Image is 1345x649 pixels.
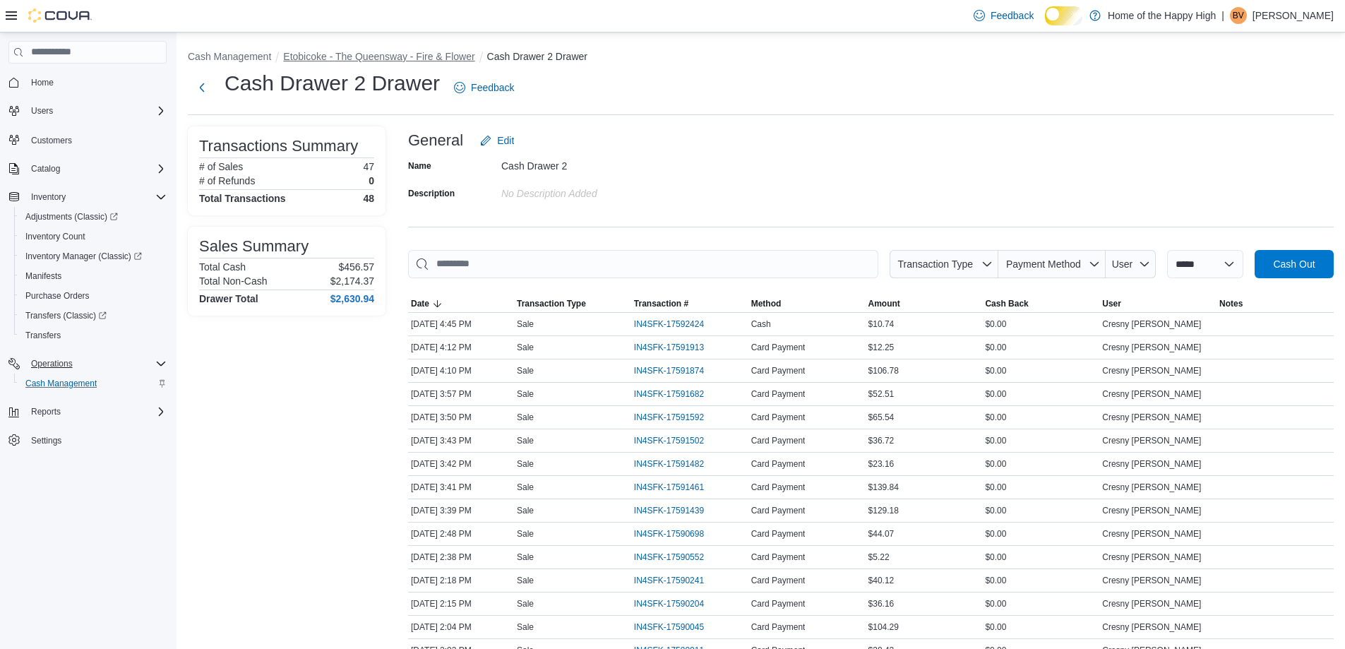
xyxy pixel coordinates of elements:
[517,575,534,586] p: Sale
[1102,482,1201,493] span: Cresny [PERSON_NAME]
[14,266,172,286] button: Manifests
[25,189,167,206] span: Inventory
[1102,342,1201,353] span: Cresny [PERSON_NAME]
[408,316,514,333] div: [DATE] 4:45 PM
[25,160,167,177] span: Catalog
[1102,621,1201,633] span: Cresny [PERSON_NAME]
[408,432,514,449] div: [DATE] 3:43 PM
[1233,7,1244,24] span: BV
[408,479,514,496] div: [DATE] 3:41 PM
[408,525,514,542] div: [DATE] 2:48 PM
[199,193,286,204] h4: Total Transactions
[517,318,534,330] p: Sale
[634,598,704,609] span: IN4SFK-17590204
[20,248,167,265] span: Inventory Manager (Classic)
[25,131,167,148] span: Customers
[517,435,534,446] p: Sale
[868,298,900,309] span: Amount
[634,572,718,589] button: IN4SFK-17590241
[982,619,1099,636] div: $0.00
[982,502,1099,519] div: $0.00
[408,549,514,566] div: [DATE] 2:38 PM
[751,482,806,493] span: Card Payment
[751,298,782,309] span: Method
[751,458,806,470] span: Card Payment
[338,261,374,273] p: $456.57
[982,432,1099,449] div: $0.00
[28,8,92,23] img: Cova
[868,365,899,376] span: $106.78
[14,207,172,227] a: Adjustments (Classic)
[868,458,895,470] span: $23.16
[25,378,97,389] span: Cash Management
[14,246,172,266] a: Inventory Manager (Classic)
[991,8,1034,23] span: Feedback
[982,362,1099,379] div: $0.00
[517,458,534,470] p: Sale
[31,358,73,369] span: Operations
[3,354,172,374] button: Operations
[1102,552,1201,563] span: Cresny [PERSON_NAME]
[474,126,520,155] button: Edit
[634,528,704,540] span: IN4SFK-17590698
[634,298,688,309] span: Transaction #
[25,270,61,282] span: Manifests
[634,412,704,423] span: IN4SFK-17591592
[517,342,534,353] p: Sale
[31,77,54,88] span: Home
[751,388,806,400] span: Card Payment
[517,528,534,540] p: Sale
[634,365,704,376] span: IN4SFK-17591874
[634,549,718,566] button: IN4SFK-17590552
[20,375,167,392] span: Cash Management
[985,298,1028,309] span: Cash Back
[363,193,374,204] h4: 48
[25,189,71,206] button: Inventory
[634,318,704,330] span: IN4SFK-17592424
[982,525,1099,542] div: $0.00
[487,51,587,62] button: Cash Drawer 2 Drawer
[748,295,866,312] button: Method
[1112,258,1133,270] span: User
[1006,258,1081,270] span: Payment Method
[634,456,718,472] button: IN4SFK-17591482
[517,552,534,563] p: Sale
[20,307,112,324] a: Transfers (Classic)
[3,402,172,422] button: Reports
[1102,412,1201,423] span: Cresny [PERSON_NAME]
[408,409,514,426] div: [DATE] 3:50 PM
[408,132,463,149] h3: General
[868,482,899,493] span: $139.84
[868,388,895,400] span: $52.51
[188,49,1334,66] nav: An example of EuiBreadcrumbs
[1230,7,1247,24] div: Benjamin Venning
[408,362,514,379] div: [DATE] 4:10 PM
[20,248,148,265] a: Inventory Manager (Classic)
[20,208,124,225] a: Adjustments (Classic)
[634,502,718,519] button: IN4SFK-17591439
[14,286,172,306] button: Purchase Orders
[20,228,167,245] span: Inventory Count
[31,163,60,174] span: Catalog
[1255,250,1334,278] button: Cash Out
[1102,528,1201,540] span: Cresny [PERSON_NAME]
[868,342,895,353] span: $12.25
[20,307,167,324] span: Transfers (Classic)
[25,231,85,242] span: Inventory Count
[751,575,806,586] span: Card Payment
[517,621,534,633] p: Sale
[199,161,243,172] h6: # of Sales
[501,182,691,199] div: No Description added
[866,295,983,312] button: Amount
[982,456,1099,472] div: $0.00
[20,327,66,344] a: Transfers
[897,258,973,270] span: Transaction Type
[1219,298,1243,309] span: Notes
[3,129,172,150] button: Customers
[982,386,1099,403] div: $0.00
[982,549,1099,566] div: $0.00
[1217,295,1334,312] button: Notes
[31,191,66,203] span: Inventory
[634,505,704,516] span: IN4SFK-17591439
[517,365,534,376] p: Sale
